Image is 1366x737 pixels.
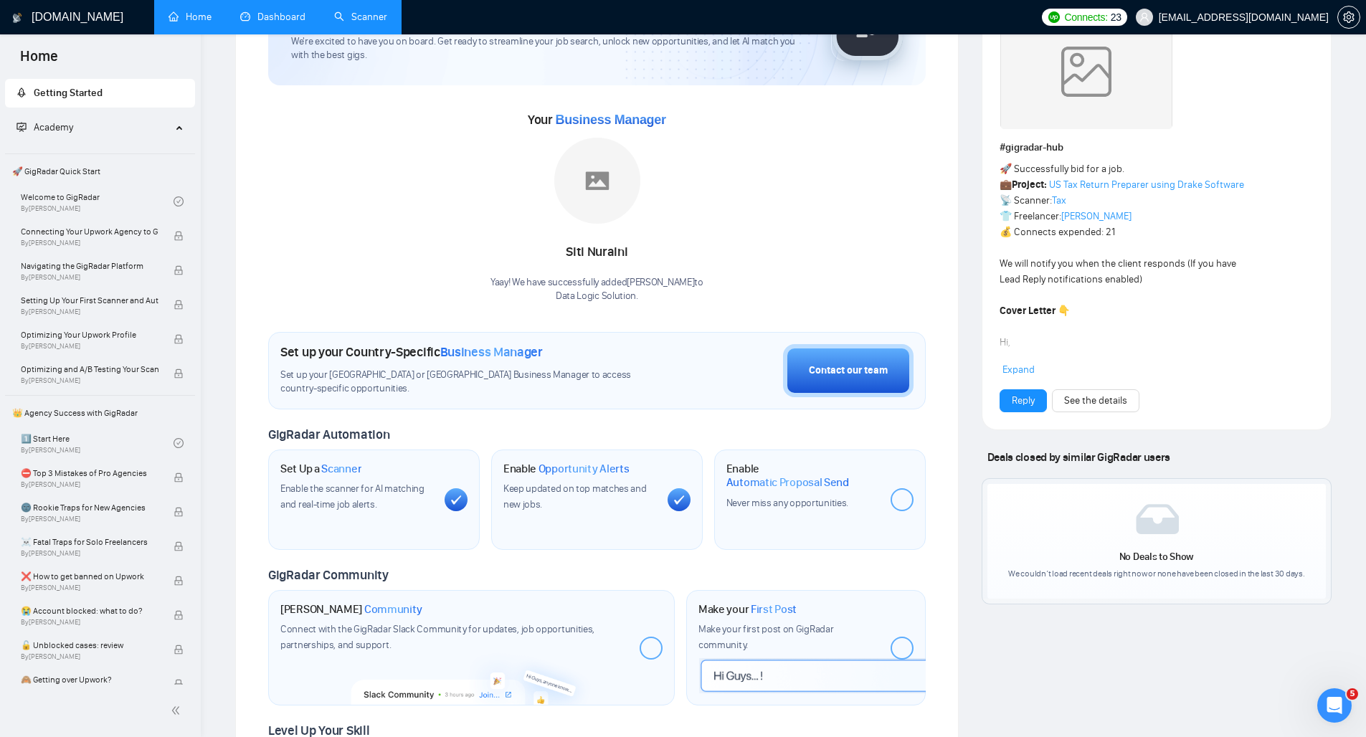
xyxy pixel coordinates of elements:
span: lock [174,610,184,620]
a: US Tax Return Preparer using Drake Software [1049,179,1244,191]
span: lock [174,300,184,310]
span: lock [174,368,184,379]
img: upwork-logo.png [1048,11,1060,23]
a: Reply [1012,393,1035,409]
span: fund-projection-screen [16,122,27,132]
button: Reply [1000,389,1047,412]
p: Data Logic Solution . [490,290,703,303]
span: check-circle [174,196,184,206]
h1: Enable [726,462,879,490]
span: 23 [1111,9,1121,25]
span: 🚀 GigRadar Quick Start [6,157,194,186]
span: Keep updated on top matches and new jobs. [503,482,647,510]
a: 1️⃣ Start HereBy[PERSON_NAME] [21,427,174,459]
span: Make your first post on GigRadar community. [698,623,833,651]
span: Connects: [1064,9,1107,25]
span: Deals closed by similar GigRadar users [982,444,1176,470]
span: Opportunity Alerts [539,462,630,476]
strong: Project: [1012,179,1047,191]
span: rocket [16,87,27,98]
span: We're excited to have you on board. Get ready to streamline your job search, unlock new opportuni... [291,35,808,62]
span: lock [174,472,184,482]
span: By [PERSON_NAME] [21,515,158,523]
span: By [PERSON_NAME] [21,342,158,351]
span: Never miss any opportunities. [726,497,848,509]
span: Optimizing and A/B Testing Your Scanner for Better Results [21,362,158,376]
span: 5 [1347,688,1358,700]
span: lock [174,679,184,689]
span: Academy [34,121,73,133]
span: lock [174,645,184,655]
span: By [PERSON_NAME] [21,239,158,247]
span: By [PERSON_NAME] [21,549,158,558]
a: Tax [1052,194,1066,206]
span: 🔓 Unblocked cases: review [21,638,158,652]
span: ⛔ Top 3 Mistakes of Pro Agencies [21,466,158,480]
a: Welcome to GigRadarBy[PERSON_NAME] [21,186,174,217]
a: searchScanner [334,11,387,23]
h1: Set up your Country-Specific [280,344,543,360]
h1: Enable [503,462,630,476]
span: Home [9,46,70,76]
span: By [PERSON_NAME] [21,480,158,489]
button: Contact our team [783,344,914,397]
span: First Post [751,602,797,617]
span: check-circle [174,438,184,448]
a: homeHome [169,11,212,23]
span: setting [1338,11,1360,23]
span: GigRadar Automation [268,427,389,442]
strong: Cover Letter 👇 [1000,305,1070,317]
span: By [PERSON_NAME] [21,584,158,592]
span: Optimizing Your Upwork Profile [21,328,158,342]
div: Yaay! We have successfully added [PERSON_NAME] to [490,276,703,303]
span: lock [174,507,184,517]
span: Connecting Your Upwork Agency to GigRadar [21,224,158,239]
h1: [PERSON_NAME] [280,602,422,617]
span: 🙈 Getting over Upwork? [21,672,158,687]
span: Setting Up Your First Scanner and Auto-Bidder [21,293,158,308]
span: By [PERSON_NAME] [21,618,158,627]
span: No Deals to Show [1119,551,1194,563]
img: slackcommunity-bg.png [351,647,594,705]
span: Set up your [GEOGRAPHIC_DATA] or [GEOGRAPHIC_DATA] Business Manager to access country-specific op... [280,368,660,396]
span: By [PERSON_NAME] [21,273,158,282]
span: Your [528,112,666,128]
button: setting [1337,6,1360,29]
a: setting [1337,11,1360,23]
img: placeholder.png [554,138,640,224]
h1: # gigradar-hub [1000,140,1314,156]
li: Getting Started [5,79,195,108]
span: lock [174,576,184,586]
a: dashboardDashboard [240,11,305,23]
span: By [PERSON_NAME] [21,376,158,385]
span: 😭 Account blocked: what to do? [21,604,158,618]
a: See the details [1064,393,1127,409]
span: ☠️ Fatal Traps for Solo Freelancers [21,535,158,549]
span: lock [174,541,184,551]
span: Community [364,602,422,617]
a: [PERSON_NAME] [1061,210,1132,222]
iframe: Intercom live chat [1317,688,1352,723]
span: By [PERSON_NAME] [21,652,158,661]
span: 👑 Agency Success with GigRadar [6,399,194,427]
span: lock [174,334,184,344]
img: weqQh+iSagEgQAAAABJRU5ErkJggg== [1000,14,1172,129]
div: Siti Nuraini [490,240,703,265]
span: Business Manager [555,113,665,127]
img: empty-box [1136,504,1179,534]
span: By [PERSON_NAME] [21,308,158,316]
div: Contact our team [809,363,888,379]
span: lock [174,231,184,241]
h1: Make your [698,602,797,617]
span: Getting Started [34,87,103,99]
span: Connect with the GigRadar Slack Community for updates, job opportunities, partnerships, and support. [280,623,594,651]
button: See the details [1052,389,1139,412]
span: Enable the scanner for AI matching and real-time job alerts. [280,482,424,510]
span: Academy [16,121,73,133]
span: Navigating the GigRadar Platform [21,259,158,273]
h1: Set Up a [280,462,361,476]
span: We couldn’t load recent deals right now or none have been closed in the last 30 days. [1008,569,1305,579]
span: lock [174,265,184,275]
span: Business Manager [440,344,543,360]
span: Expand [1002,363,1035,376]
